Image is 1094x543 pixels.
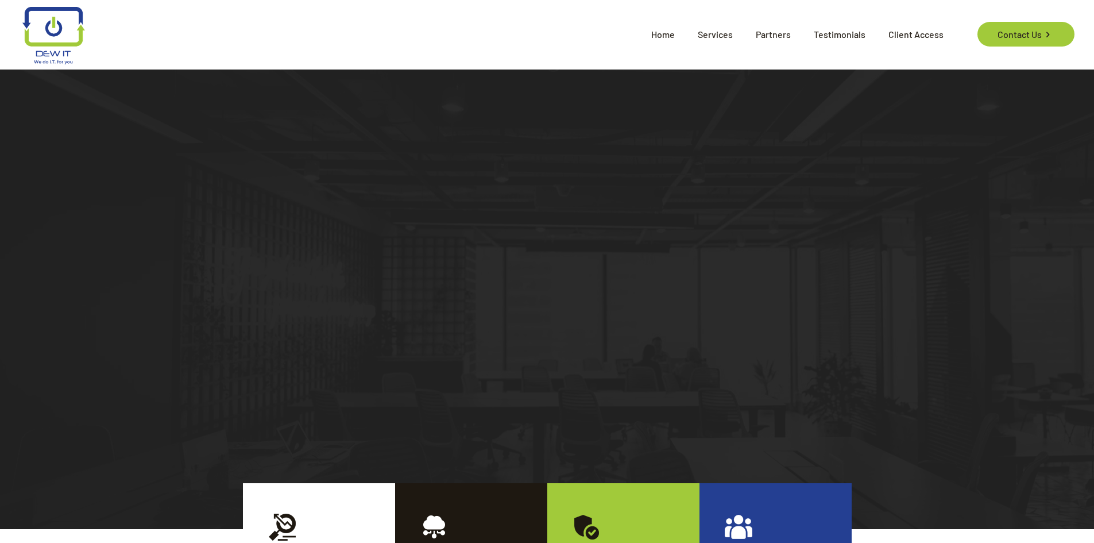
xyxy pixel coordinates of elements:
span: Services [686,17,744,52]
span: Home [640,17,686,52]
img: logo [22,7,85,64]
a: Contact Us [977,22,1074,47]
span: Client Access [877,17,955,52]
span: Testimonials [802,17,877,52]
span: Partners [744,17,802,52]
